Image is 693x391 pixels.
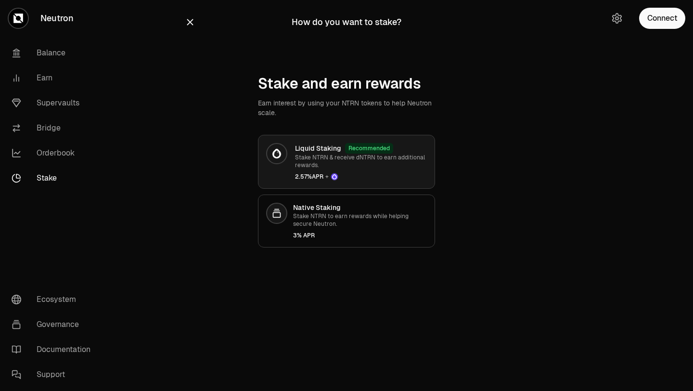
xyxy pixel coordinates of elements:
[4,141,104,166] a: Orderbook
[258,135,435,189] a: Liquid StakingRecommendedStake NTRN & receive dNTRN to earn additional rewards.2.57%APR+
[4,362,104,387] a: Support
[293,203,427,212] h3: Native Staking
[639,8,685,29] button: Connect
[4,337,104,362] a: Documentation
[4,116,104,141] a: Bridge
[4,312,104,337] a: Governance
[4,166,104,191] a: Stake
[4,65,104,91] a: Earn
[325,173,329,181] span: +
[4,91,104,116] a: Supervaults
[345,143,393,154] div: Recommended
[295,173,427,181] span: 2.57% APR
[4,287,104,312] a: Ecosystem
[293,232,427,239] div: 3% APR
[293,212,427,228] p: Stake NTRN to earn rewards while helping secure Neutron.
[295,143,341,153] h3: Liquid Staking
[295,154,427,169] p: Stake NTRN & receive dNTRN to earn additional rewards.
[258,75,421,92] h2: Stake and earn rewards
[4,40,104,65] a: Balance
[258,195,435,248] a: Native StakingStake NTRN to earn rewards while helping secure Neutron.3% APR
[292,15,401,29] div: How do you want to stake?
[258,98,435,117] p: Earn interest by using your NTRN tokens to help Neutron scale.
